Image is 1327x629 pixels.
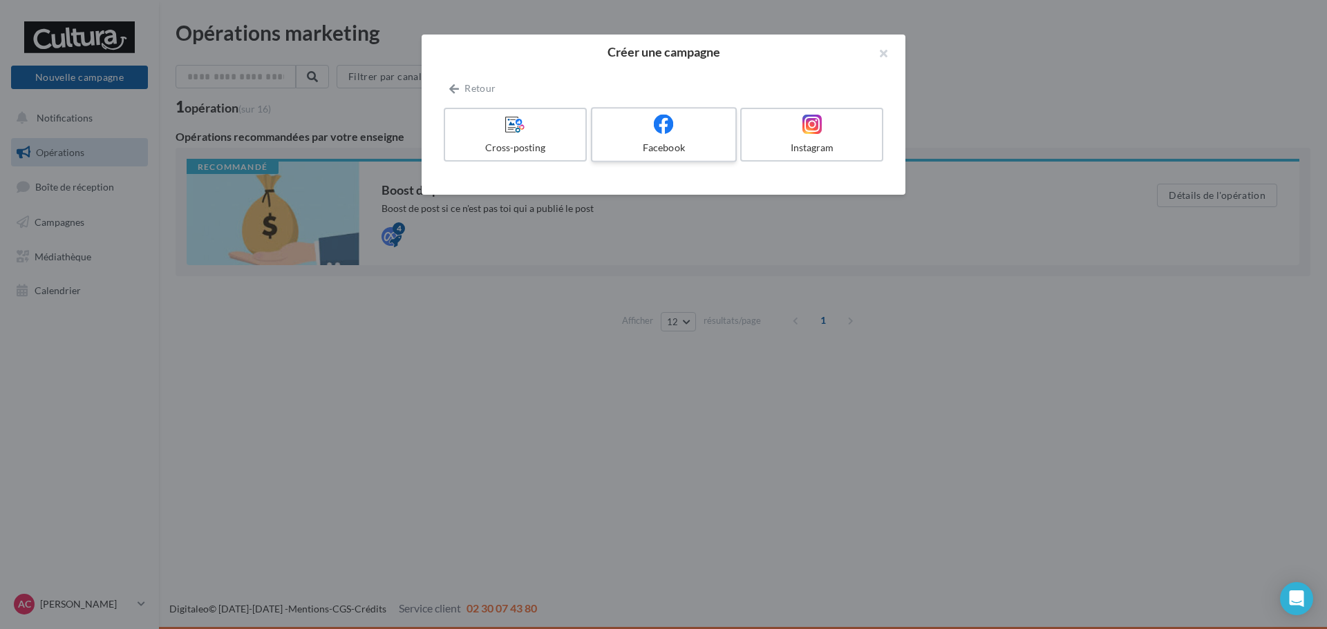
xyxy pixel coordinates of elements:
[598,141,729,155] div: Facebook
[1280,582,1313,615] div: Open Intercom Messenger
[444,46,883,58] h2: Créer une campagne
[444,80,501,97] button: Retour
[747,141,876,155] div: Instagram
[451,141,580,155] div: Cross-posting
